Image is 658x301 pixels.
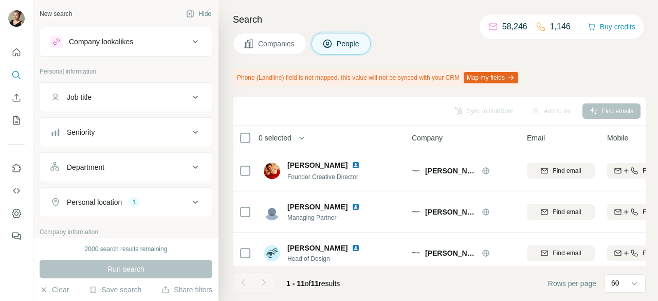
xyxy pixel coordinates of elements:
span: Find email [553,207,581,217]
span: Find email [553,166,581,175]
span: Head of Design [287,254,372,263]
span: Founder Creative Director [287,173,358,181]
span: of [305,279,311,288]
img: LinkedIn logo [352,203,360,211]
img: LinkedIn logo [352,161,360,169]
span: [PERSON_NAME] [GEOGRAPHIC_DATA] [425,166,477,176]
button: Hide [179,6,218,22]
button: Map my fields [464,72,518,83]
img: Logo of Palomo Spain [412,249,420,257]
span: [PERSON_NAME] [287,244,348,252]
button: Feedback [8,227,25,245]
button: Dashboard [8,204,25,223]
button: Find email [527,204,595,220]
img: Avatar [264,245,280,261]
span: results [286,279,340,288]
button: Find email [527,163,595,179]
span: [PERSON_NAME] [GEOGRAPHIC_DATA] [425,248,477,258]
button: Use Surfe on LinkedIn [8,159,25,178]
img: Avatar [8,10,25,27]
span: Mobile [607,133,628,143]
div: Department [67,162,104,172]
span: [PERSON_NAME] [287,161,348,169]
img: Logo of Palomo Spain [412,208,420,216]
p: Company information [40,227,212,237]
button: Share filters [161,285,212,295]
p: 60 [611,278,619,288]
button: Buy credits [588,20,635,34]
button: Department [40,155,212,180]
button: Use Surfe API [8,182,25,200]
img: Avatar [264,163,280,179]
button: Seniority [40,120,212,145]
div: Seniority [67,127,95,137]
span: People [337,39,360,49]
p: 1,146 [550,21,571,33]
div: New search [40,9,72,19]
div: 1 [128,198,140,207]
button: Quick start [8,43,25,62]
img: LinkedIn logo [352,244,360,252]
img: Avatar [264,204,280,220]
img: Logo of Palomo Spain [412,167,420,175]
button: Search [8,66,25,84]
p: Personal information [40,67,212,76]
div: Job title [67,92,92,102]
span: 11 [311,279,319,288]
button: Clear [40,285,69,295]
button: Personal location1 [40,190,212,215]
p: 58,246 [502,21,527,33]
span: [PERSON_NAME] [287,203,348,211]
h4: Search [233,12,646,27]
button: Find email [527,245,595,261]
div: Personal location [67,197,122,207]
button: Enrich CSV [8,88,25,107]
button: Job title [40,85,212,110]
button: Company lookalikes [40,29,212,54]
span: Companies [258,39,296,49]
button: Save search [89,285,141,295]
span: Company [412,133,443,143]
div: Phone (Landline) field is not mapped, this value will not be synced with your CRM [233,69,520,86]
span: [PERSON_NAME] [GEOGRAPHIC_DATA] [425,207,477,217]
span: Rows per page [548,278,596,289]
span: 0 selected [259,133,291,143]
div: Company lookalikes [69,37,133,47]
span: 1 - 11 [286,279,305,288]
button: My lists [8,111,25,130]
span: Find email [553,249,581,258]
div: 2000 search results remaining [85,244,168,254]
span: Managing Partner [287,213,372,222]
span: Email [527,133,545,143]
